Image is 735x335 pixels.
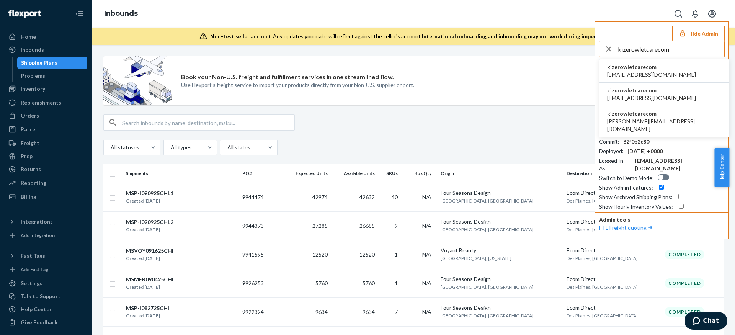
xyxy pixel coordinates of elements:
[363,280,375,286] span: 5760
[21,33,36,41] div: Home
[5,83,87,95] a: Inventory
[5,96,87,109] a: Replenishments
[599,203,673,211] div: Show Hourly Inventory Values :
[599,147,624,155] div: Deployed :
[5,316,87,328] button: Give Feedback
[567,227,638,232] span: Des Plaines, [GEOGRAPHIC_DATA]
[17,70,88,82] a: Problems
[563,164,662,183] th: Destination
[239,164,282,183] th: PO#
[5,216,87,228] button: Integrations
[98,3,144,25] ol: breadcrumbs
[714,148,729,187] button: Help Center
[422,194,431,200] span: N/A
[441,275,560,283] div: Four Seasons Design
[422,309,431,315] span: N/A
[5,31,87,43] a: Home
[5,290,87,302] button: Talk to Support
[5,163,87,175] a: Returns
[441,218,560,226] div: Four Seasons Design
[21,232,55,239] div: Add Integration
[441,247,560,254] div: Voyant Beauty
[21,112,39,119] div: Orders
[5,250,87,262] button: Fast Tags
[623,138,649,145] div: 62f0b2c80
[21,85,45,93] div: Inventory
[239,240,282,269] td: 9941595
[567,218,659,226] div: Ecom Direct
[312,222,328,229] span: 27285
[704,6,720,21] button: Open account menu
[17,57,88,69] a: Shipping Plans
[607,118,721,133] span: [PERSON_NAME][EMAIL_ADDRESS][DOMAIN_NAME]
[359,222,375,229] span: 26685
[239,211,282,240] td: 9944373
[312,251,328,258] span: 12520
[599,193,673,201] div: Show Archived Shipping Plans :
[599,224,654,231] a: FTL Freight quoting
[404,164,438,183] th: Box Qty
[122,115,294,130] input: Search inbounds by name, destination, msku...
[5,44,87,56] a: Inbounds
[395,222,398,229] span: 9
[5,277,87,289] a: Settings
[21,179,46,187] div: Reporting
[21,126,37,133] div: Parcel
[359,194,375,200] span: 42632
[567,247,659,254] div: Ecom Direct
[438,164,563,183] th: Origin
[688,6,703,21] button: Open notifications
[672,26,725,41] button: Hide Admin
[395,251,398,258] span: 1
[312,194,328,200] span: 42974
[21,252,45,260] div: Fast Tags
[599,157,631,172] div: Logged In As :
[671,6,686,21] button: Open Search Box
[282,164,331,183] th: Expected Units
[21,279,42,287] div: Settings
[126,312,169,320] div: Created [DATE]
[21,293,60,300] div: Talk to Support
[315,280,328,286] span: 5760
[21,319,58,326] div: Give Feedback
[5,150,87,162] a: Prep
[567,304,659,312] div: Ecom Direct
[599,184,653,191] div: Show Admin Features :
[5,191,87,203] a: Billing
[599,138,619,145] div: Commit :
[21,165,41,173] div: Returns
[392,194,398,200] span: 40
[21,306,52,313] div: Help Center
[607,87,696,94] span: kizerowletcarecom
[599,216,725,224] p: Admin tools
[395,280,398,286] span: 1
[665,278,704,288] div: Completed
[126,247,173,255] div: MSVOY091625CHI
[21,99,61,106] div: Replenishments
[110,144,111,151] input: All statuses
[315,309,328,315] span: 9634
[239,269,282,297] td: 9926253
[21,266,48,273] div: Add Fast Tag
[126,226,173,234] div: Created [DATE]
[21,46,44,54] div: Inbounds
[378,164,404,183] th: SKUs
[126,218,173,226] div: MSP-I090925CHI.2
[359,251,375,258] span: 12520
[441,313,534,319] span: [GEOGRAPHIC_DATA], [GEOGRAPHIC_DATA]
[126,255,173,262] div: Created [DATE]
[363,309,375,315] span: 9634
[210,33,620,40] div: Any updates you make will reflect against the seller's account.
[635,157,725,172] div: [EMAIL_ADDRESS][DOMAIN_NAME]
[5,231,87,240] a: Add Integration
[441,304,560,312] div: Four Seasons Design
[181,73,394,82] p: Book your Non-U.S. freight and fulfillment services in one streamlined flow.
[239,183,282,211] td: 9944474
[567,313,638,319] span: Des Plaines, [GEOGRAPHIC_DATA]
[567,275,659,283] div: Ecom Direct
[126,197,173,205] div: Created [DATE]
[21,152,33,160] div: Prep
[567,198,638,204] span: Des Plaines, [GEOGRAPHIC_DATA]
[21,59,57,67] div: Shipping Plans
